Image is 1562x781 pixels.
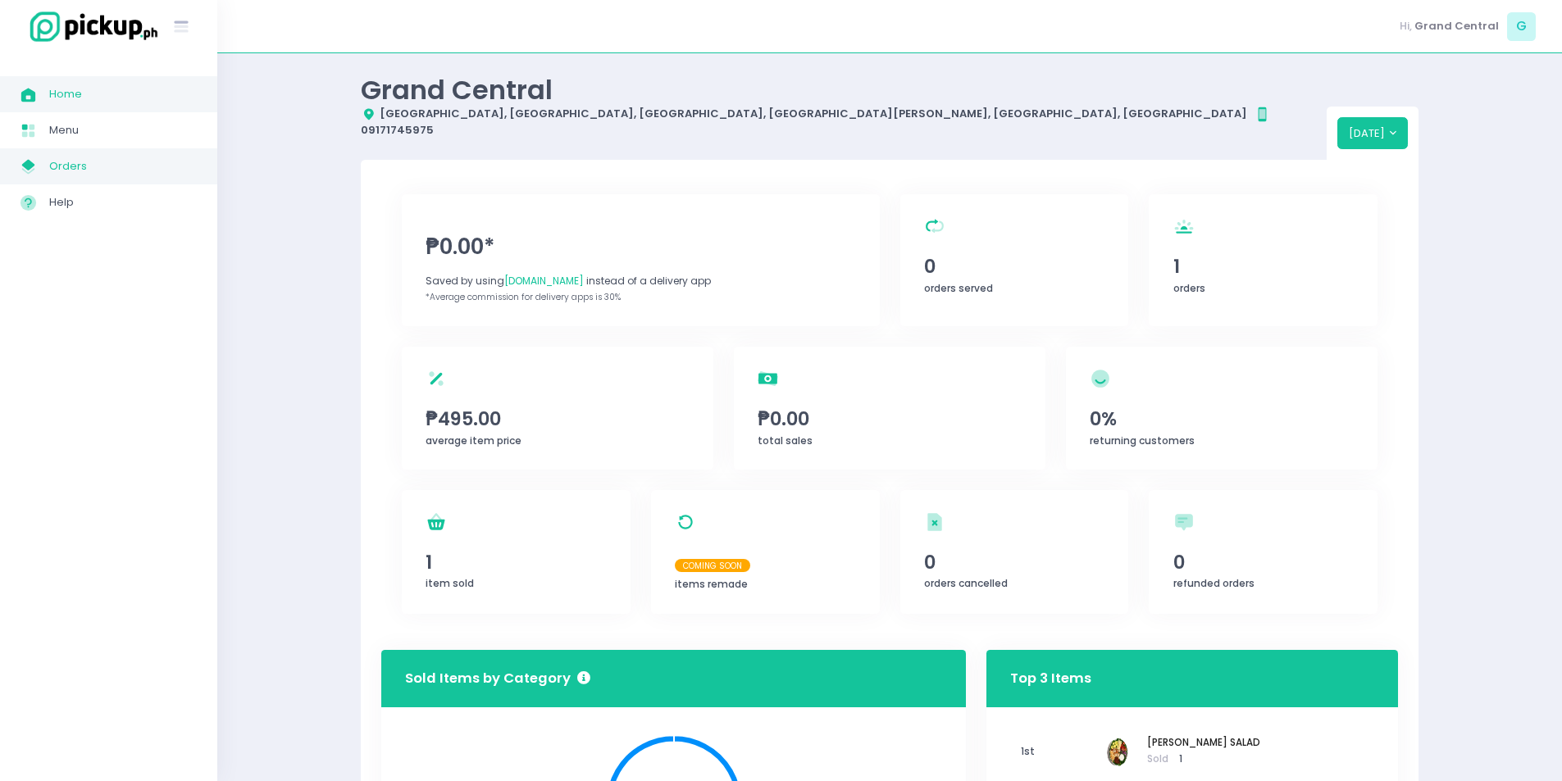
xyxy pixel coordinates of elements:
span: Help [49,192,197,213]
a: 0%returning customers [1066,347,1378,470]
span: Sold [1147,752,1260,767]
a: 1item sold [402,490,631,614]
h3: Sold Items by Category [405,669,590,689]
span: returning customers [1090,434,1195,447]
span: 0% [1090,405,1354,433]
a: 1orders [1149,194,1378,326]
a: 0orders cancelled [900,490,1129,614]
span: 1 [1173,252,1354,280]
span: Orders [49,156,197,177]
span: Hi, [1400,18,1412,34]
button: [DATE] [1337,117,1409,148]
span: total sales [758,434,813,447]
span: ₱0.00* [426,231,855,263]
a: 0refunded orders [1149,490,1378,614]
h3: Top 3 Items [1010,656,1091,702]
a: 0orders served [900,194,1129,326]
span: [PERSON_NAME] SALAD [1147,736,1260,751]
span: Menu [49,120,197,141]
span: 0 [924,252,1104,280]
span: *Average commission for delivery apps is 30% [426,291,621,303]
span: 1 [426,548,606,576]
span: 0 [924,548,1104,576]
span: ₱495.00 [426,405,690,433]
span: 1st [1010,734,1101,770]
span: Coming Soon [675,559,750,572]
span: 0 [1173,548,1354,576]
span: orders served [924,281,993,295]
img: COBB SALAD [1101,736,1134,769]
span: G [1507,12,1536,41]
span: ₱0.00 [758,405,1022,433]
a: ₱0.00total sales [734,347,1045,470]
span: [DOMAIN_NAME] [504,274,584,288]
span: 1 [1179,752,1182,765]
span: orders cancelled [924,576,1008,590]
span: items remade [675,577,748,591]
img: logo [20,9,160,44]
div: Saved by using instead of a delivery app [426,274,855,288]
span: average item price [426,434,521,447]
div: Grand Central [361,74,1327,106]
span: refunded orders [1173,576,1255,590]
span: Home [49,84,197,105]
div: [GEOGRAPHIC_DATA], [GEOGRAPHIC_DATA], [GEOGRAPHIC_DATA], [GEOGRAPHIC_DATA][PERSON_NAME], [GEOGRAP... [361,106,1327,138]
span: Grand Central [1414,18,1499,34]
a: ₱495.00average item price [402,347,713,470]
span: item sold [426,576,474,590]
span: orders [1173,281,1205,295]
